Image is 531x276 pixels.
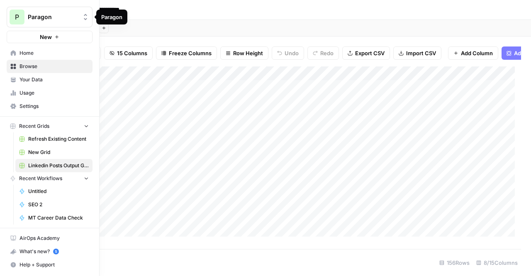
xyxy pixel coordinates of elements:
[15,159,93,172] a: Linkedin Posts Output Grid
[285,49,299,57] span: Undo
[7,86,93,100] a: Usage
[355,49,385,57] span: Export CSV
[19,49,89,57] span: Home
[7,60,93,73] a: Browse
[406,49,436,57] span: Import CSV
[7,232,93,245] a: AirOps Academy
[272,46,304,60] button: Undo
[55,249,57,254] text: 5
[7,120,93,132] button: Recent Grids
[53,249,59,254] a: 5
[7,46,93,60] a: Home
[15,198,93,211] a: SEO 2
[28,214,89,222] span: MT Career Data Check
[7,7,93,27] button: Workspace: Paragon
[28,149,89,156] span: New Grid
[393,46,441,60] button: Import CSV
[28,188,89,195] span: Untitled
[307,46,339,60] button: Redo
[19,89,89,97] span: Usage
[15,185,93,198] a: Untitled
[19,261,89,269] span: Help + Support
[461,49,493,57] span: Add Column
[15,211,93,225] a: MT Career Data Check
[15,132,93,146] a: Refresh Existing Content
[117,49,147,57] span: 15 Columns
[19,234,89,242] span: AirOps Academy
[15,146,93,159] a: New Grid
[7,245,93,258] button: What's new? 5
[233,49,263,57] span: Row Height
[7,73,93,86] a: Your Data
[28,135,89,143] span: Refresh Existing Content
[169,49,212,57] span: Freeze Columns
[342,46,390,60] button: Export CSV
[156,46,217,60] button: Freeze Columns
[436,256,473,269] div: 156 Rows
[7,31,93,43] button: New
[19,63,89,70] span: Browse
[28,201,89,208] span: SEO 2
[320,49,334,57] span: Redo
[7,172,93,185] button: Recent Workflows
[19,76,89,83] span: Your Data
[40,33,52,41] span: New
[220,46,268,60] button: Row Height
[28,13,78,21] span: Paragon
[19,122,49,130] span: Recent Grids
[28,162,89,169] span: Linkedin Posts Output Grid
[448,46,498,60] button: Add Column
[7,245,92,258] div: What's new?
[7,100,93,113] a: Settings
[15,12,19,22] span: P
[19,175,62,182] span: Recent Workflows
[104,46,153,60] button: 15 Columns
[7,258,93,271] button: Help + Support
[473,256,521,269] div: 8/15 Columns
[19,103,89,110] span: Settings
